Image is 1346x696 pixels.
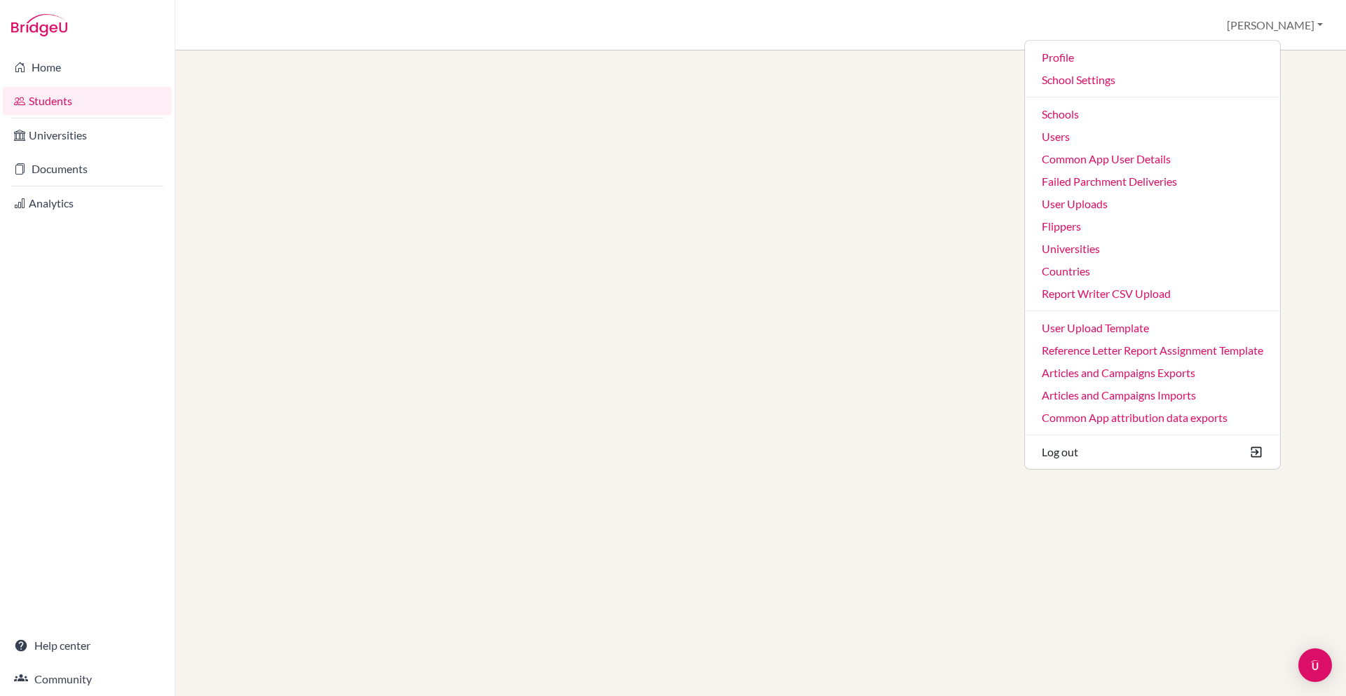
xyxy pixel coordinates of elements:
[1025,282,1280,305] a: Report Writer CSV Upload
[1025,69,1280,91] a: School Settings
[1025,317,1280,339] a: User Upload Template
[3,155,172,183] a: Documents
[1025,103,1280,125] a: Schools
[1024,40,1281,470] ul: [PERSON_NAME]
[1025,260,1280,282] a: Countries
[1025,193,1280,215] a: User Uploads
[1025,238,1280,260] a: Universities
[11,14,67,36] img: Bridge-U
[1025,46,1280,69] a: Profile
[3,189,172,217] a: Analytics
[1221,12,1329,39] button: [PERSON_NAME]
[3,665,172,693] a: Community
[1025,339,1280,362] a: Reference Letter Report Assignment Template
[1025,362,1280,384] a: Articles and Campaigns Exports
[1025,384,1280,407] a: Articles and Campaigns Imports
[1025,148,1280,170] a: Common App User Details
[1025,215,1280,238] a: Flippers
[1025,407,1280,429] a: Common App attribution data exports
[1025,170,1280,193] a: Failed Parchment Deliveries
[3,121,172,149] a: Universities
[1025,441,1280,463] button: Log out
[3,87,172,115] a: Students
[3,53,172,81] a: Home
[1025,125,1280,148] a: Users
[3,632,172,660] a: Help center
[1298,648,1332,682] div: Open Intercom Messenger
